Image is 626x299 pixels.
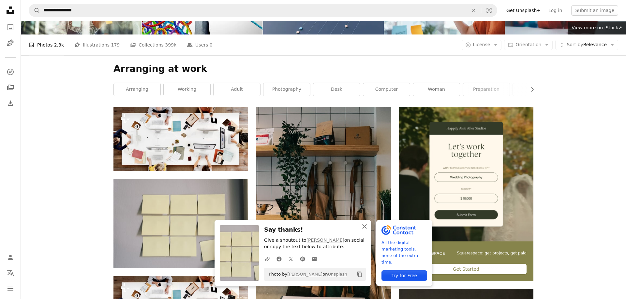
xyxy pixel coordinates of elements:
button: License [462,40,502,50]
a: Illustrations [4,36,17,49]
a: photography [263,83,310,96]
button: Language [4,266,17,279]
a: Share on Twitter [285,252,297,265]
a: Log in / Sign up [4,251,17,264]
a: Photos [4,21,17,34]
span: View more on iStock ↗ [572,25,622,30]
img: Business People Using Computer Working Concept [113,107,248,171]
button: Copy to clipboard [354,269,365,280]
form: Find visuals sitewide [29,4,497,17]
span: License [473,42,490,47]
img: six white sticky notes [113,179,248,268]
button: Search Unsplash [29,4,40,17]
a: [PERSON_NAME] [287,272,322,277]
span: 399k [165,41,176,48]
a: Share on Pinterest [297,252,308,265]
p: Give a shoutout to on social or copy the text below to attribute. [264,237,366,250]
button: Submit an image [571,5,618,16]
a: Share over email [308,252,320,265]
a: Log in [544,5,566,16]
a: working [164,83,210,96]
a: adult [214,83,260,96]
span: All the digital marketing tools, none of the extra time. [381,239,427,265]
a: six white sticky notes [113,220,248,226]
button: scroll list to the right [526,83,533,96]
a: Download History [4,97,17,110]
span: 179 [111,41,120,48]
button: Sort byRelevance [555,40,618,50]
a: Users 0 [187,34,213,55]
a: desk [313,83,360,96]
a: [PERSON_NAME] [306,238,344,243]
button: Menu [4,282,17,295]
div: Get Started [406,264,527,274]
a: Home — Unsplash [4,4,17,18]
a: preparation [463,83,510,96]
span: Squarespace: get projects, get paid [457,251,527,256]
a: computer [363,83,410,96]
a: indoor [513,83,559,96]
a: Collections [4,81,17,94]
h3: Say thanks! [264,225,366,235]
a: View more on iStock↗ [568,21,626,34]
span: Photo by on [265,269,347,279]
a: Get Unsplash+ [502,5,544,16]
button: Clear [467,4,481,17]
a: Share on Facebook [273,252,285,265]
span: Relevance [567,42,607,48]
a: Business People Using Computer Working Concept [113,136,248,142]
div: Try for Free [381,270,427,281]
a: Collections 399k [130,34,176,55]
a: Explore [4,65,17,78]
a: Unsplash [328,272,347,277]
a: Illustrations 179 [74,34,120,55]
button: Visual search [481,4,497,17]
a: Squarespace: get projects, get paidGet Started [399,107,533,281]
a: arranging [114,83,160,96]
img: file-1643061002856-0f96dc078c63image [381,225,416,235]
a: woman [413,83,460,96]
img: file-1747939393036-2c53a76c450aimage [399,107,533,241]
span: 0 [210,41,213,48]
h1: Arranging at work [113,63,533,75]
span: Orientation [515,42,541,47]
span: Sort by [567,42,583,47]
a: All the digital marketing tools, none of the extra time.Try for Free [376,220,432,286]
button: Orientation [504,40,553,50]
